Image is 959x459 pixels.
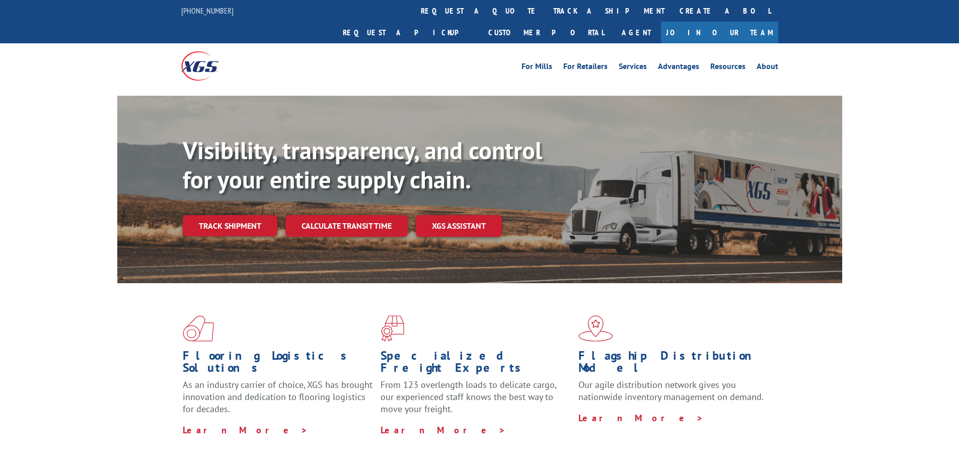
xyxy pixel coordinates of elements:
h1: Flooring Logistics Solutions [183,350,373,379]
img: xgs-icon-focused-on-flooring-red [381,315,404,342]
a: Learn More > [578,412,704,424]
a: Learn More > [381,424,506,436]
a: Services [619,62,647,74]
a: Resources [710,62,746,74]
a: [PHONE_NUMBER] [181,6,234,16]
a: XGS ASSISTANT [416,215,502,237]
a: Learn More > [183,424,308,436]
h1: Flagship Distribution Model [578,350,769,379]
a: About [757,62,778,74]
a: Calculate transit time [285,215,408,237]
a: Join Our Team [661,22,778,43]
span: As an industry carrier of choice, XGS has brought innovation and dedication to flooring logistics... [183,379,373,415]
span: Our agile distribution network gives you nationwide inventory management on demand. [578,379,764,403]
a: Advantages [658,62,699,74]
img: xgs-icon-flagship-distribution-model-red [578,315,613,342]
a: Customer Portal [481,22,612,43]
p: From 123 overlength loads to delicate cargo, our experienced staff knows the best way to move you... [381,379,571,424]
a: Agent [612,22,661,43]
a: Request a pickup [335,22,481,43]
img: xgs-icon-total-supply-chain-intelligence-red [183,315,214,342]
a: For Mills [522,62,552,74]
a: For Retailers [563,62,608,74]
h1: Specialized Freight Experts [381,350,571,379]
a: Track shipment [183,215,277,236]
b: Visibility, transparency, and control for your entire supply chain. [183,135,542,195]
